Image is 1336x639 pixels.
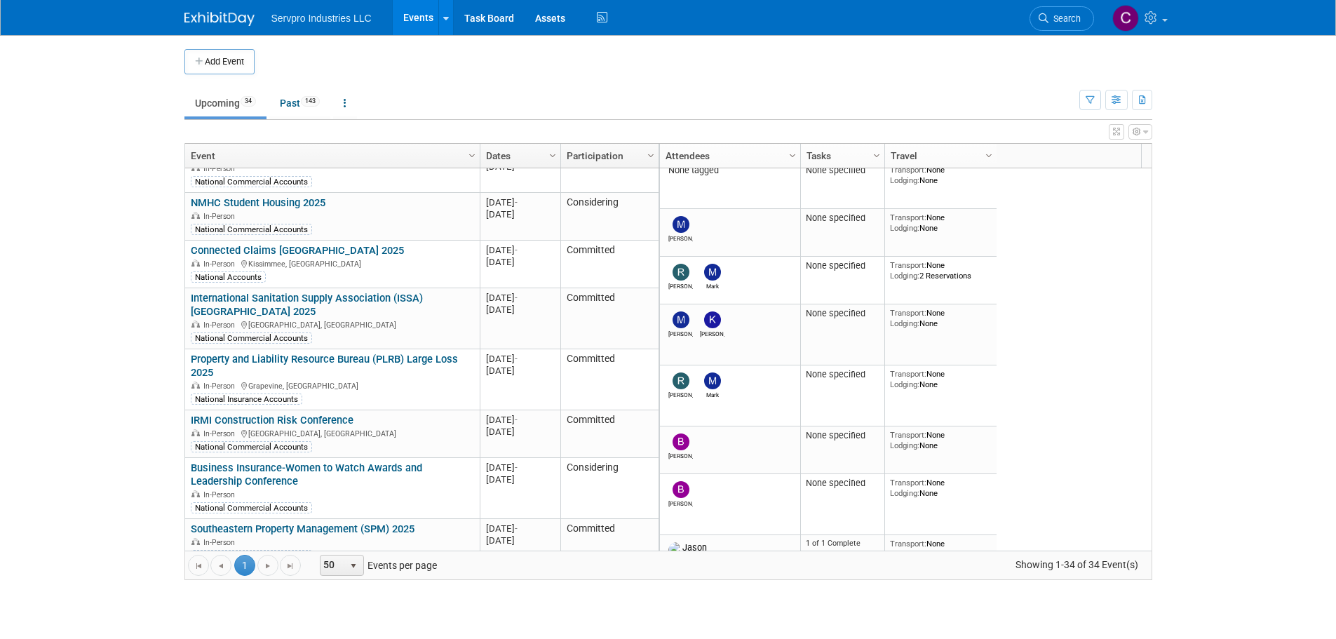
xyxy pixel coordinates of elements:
div: None 2 Reservations [890,260,991,281]
a: NMHC Student Housing 2025 [191,196,325,209]
div: [DATE] [486,304,554,316]
div: Mark Bristol [700,389,724,398]
span: 50 [320,556,344,575]
a: Go to the previous page [210,555,231,576]
div: [DATE] [486,244,554,256]
div: [DATE] [486,462,554,473]
td: Not Going [560,145,659,193]
img: In-Person Event [191,490,200,497]
a: Search [1030,6,1094,31]
img: Chris Chassagneux [1112,5,1139,32]
span: 143 [301,96,320,107]
span: Column Settings [645,150,656,161]
img: Jason Humphrey [668,542,709,565]
span: Transport: [890,478,926,487]
div: National Commercial Accounts [191,176,312,187]
span: In-Person [203,321,239,330]
a: IRMI Construction Risk Conference [191,414,353,426]
div: Mark Bristol [700,281,724,290]
div: Brian Donnelly [668,450,693,459]
span: Transport: [890,260,926,270]
div: [DATE] [486,523,554,534]
div: [DATE] [486,426,554,438]
img: Rick Dubois [673,264,689,281]
div: None None [890,213,991,233]
div: National Commercial Accounts [191,502,312,513]
div: Rick Dubois [668,281,693,290]
td: Committed [560,410,659,458]
span: Transport: [890,430,926,440]
a: International Sanitation Supply Association (ISSA) [GEOGRAPHIC_DATA] 2025 [191,292,423,318]
img: Maria Robertson [673,216,689,233]
a: Tasks [807,144,875,168]
a: Column Settings [464,144,480,165]
span: - [515,245,518,255]
div: None specified [806,165,879,176]
button: Add Event [184,49,255,74]
div: None None [890,369,991,389]
img: In-Person Event [191,164,200,171]
div: None None [890,308,991,328]
td: Committed [560,349,659,410]
span: Lodging: [890,223,919,233]
span: Go to the first page [193,560,204,572]
div: Maria Robertson [668,233,693,242]
span: - [515,354,518,364]
img: In-Person Event [191,321,200,328]
span: Transport: [890,308,926,318]
div: Marta Scolaro [668,328,693,337]
div: [DATE] [486,473,554,485]
div: [DATE] [486,256,554,268]
a: Dates [486,144,551,168]
a: Column Settings [869,144,884,165]
div: National Accounts [191,271,266,283]
a: Go to the last page [280,555,301,576]
img: In-Person Event [191,260,200,267]
span: Search [1048,13,1081,24]
a: Column Settings [785,144,800,165]
span: Lodging: [890,488,919,498]
td: Committed [560,241,659,288]
span: Lodging: [890,379,919,389]
div: [DATE] [486,353,554,365]
span: Lodging: [890,549,919,559]
a: Travel [891,144,987,168]
a: Column Settings [643,144,659,165]
span: - [515,415,518,425]
span: Column Settings [787,150,798,161]
td: Committed [560,288,659,349]
a: Event [191,144,471,168]
span: Column Settings [466,150,478,161]
div: [GEOGRAPHIC_DATA], [GEOGRAPHIC_DATA] [191,427,473,439]
a: Column Settings [545,144,560,165]
a: Upcoming34 [184,90,266,116]
div: [DATE] [486,534,554,546]
div: None None [890,430,991,450]
span: In-Person [203,490,239,499]
img: Rick Dubois [673,372,689,389]
div: National Commercial Accounts [191,224,312,235]
div: None specified [806,308,879,319]
div: Rick Dubois [668,389,693,398]
div: None specified [806,260,879,271]
span: In-Person [203,429,239,438]
span: Column Settings [547,150,558,161]
img: Brian Donnelly [673,481,689,498]
div: None None [890,478,991,498]
div: National Insurance Accounts [191,394,302,405]
div: [DATE] [486,414,554,426]
div: [DATE] [486,208,554,220]
a: Attendees [666,144,791,168]
span: Lodging: [890,175,919,185]
div: None tagged [665,165,795,176]
img: In-Person Event [191,429,200,436]
div: Kissimmee, [GEOGRAPHIC_DATA] [191,257,473,269]
div: Grapevine, [GEOGRAPHIC_DATA] [191,379,473,391]
span: In-Person [203,382,239,391]
span: In-Person [203,260,239,269]
span: Lodging: [890,440,919,450]
a: Column Settings [981,144,997,165]
img: In-Person Event [191,212,200,219]
span: Column Settings [983,150,994,161]
div: 1 of 1 Complete [806,539,879,549]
